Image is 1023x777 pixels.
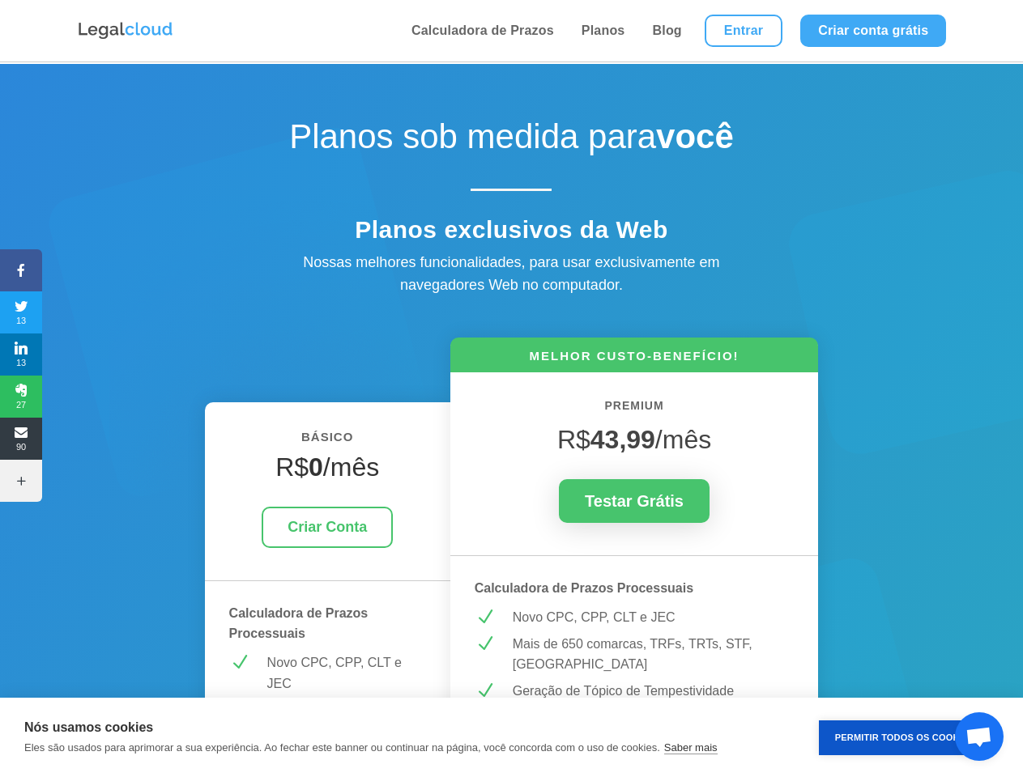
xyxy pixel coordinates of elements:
h1: Planos sob medida para [228,117,795,165]
h6: MELHOR CUSTO-BENEFÍCIO! [450,347,819,372]
span: R$ /mês [557,425,711,454]
strong: Nós usamos cookies [24,720,153,734]
p: Eles são usados para aprimorar a sua experiência. Ao fechar este banner ou continuar na página, v... [24,741,660,754]
span: N [475,681,495,701]
img: Logo da Legalcloud [77,20,174,41]
h6: BÁSICO [229,427,426,456]
h6: PREMIUM [475,397,795,424]
p: Novo CPC, CPP, CLT e JEC [267,652,426,694]
p: Mais de 650 comarcas, TRFs, TRTs, STF, [GEOGRAPHIC_DATA] [513,634,795,675]
p: Novo CPC, CPP, CLT e JEC [513,607,795,628]
strong: 0 [309,452,323,482]
span: N [475,607,495,627]
p: Geração de Tópico de Tempestividade [513,681,795,702]
strong: Calculadora de Prazos Processuais [229,606,369,641]
span: N [229,652,249,673]
button: Permitir Todos os Cookies [819,720,991,755]
a: Criar conta grátis [800,15,946,47]
strong: Calculadora de Prazos Processuais [475,581,693,595]
div: Nossas melhores funcionalidades, para usar exclusivamente em navegadores Web no computador. [268,251,754,298]
span: N [475,634,495,654]
a: Bate-papo aberto [955,712,1004,761]
h4: Planos exclusivos da Web [228,215,795,253]
a: Criar Conta [262,507,393,548]
a: Testar Grátis [559,479,710,523]
strong: 43,99 [590,425,655,454]
a: Entrar [705,15,782,47]
a: Saber mais [664,741,718,754]
strong: você [656,117,734,155]
h4: R$ /mês [229,452,426,490]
